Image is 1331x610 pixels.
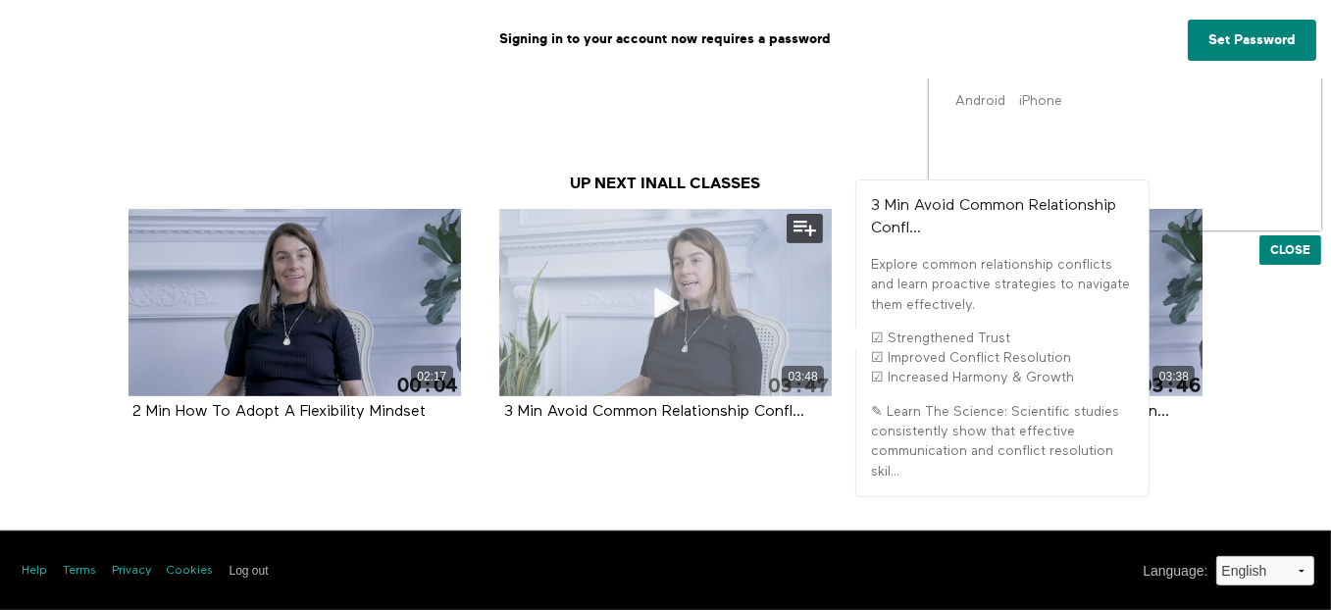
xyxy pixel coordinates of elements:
[871,198,1116,236] strong: 3 Min Avoid Common Relationship Confl...
[499,209,832,396] a: 3 Min Avoid Common Relationship Confl... 03:48
[782,366,824,388] div: 03:48
[504,404,804,419] a: 3 Min Avoid Common Relationship Confl...
[411,366,453,388] div: 02:17
[871,329,1134,388] p: ☑ Strengthened Trust ☑ Improved Conflict Resolution ☑ Increased Harmony & Growth
[871,402,1134,482] p: ✎ Learn The Science: Scientific studies consistently show that effective communication and confli...
[15,15,1316,64] p: Signing in to your account now requires a password
[658,175,761,192] a: All Classes
[1188,20,1316,61] a: Set Password
[64,563,97,580] a: Terms
[113,563,152,580] a: Privacy
[504,404,804,420] strong: 3 Min Avoid Common Relationship Confl...
[1143,561,1207,582] label: Language :
[871,255,1134,315] p: Explore common relationship conflicts and learn proactive strategies to navigate them effectively.
[1152,366,1195,388] div: 03:38
[168,563,214,580] a: Cookies
[117,174,1215,194] h3: Up Next in
[230,564,269,578] input: Log out
[128,209,461,396] a: 2 Min How To Adopt A Flexibility Mindset 02:17
[787,214,823,243] button: Add to my list
[23,563,48,580] a: Help
[133,404,427,419] a: 2 Min How To Adopt A Flexibility Mindset
[133,404,427,420] strong: 2 Min How To Adopt A Flexibility Mindset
